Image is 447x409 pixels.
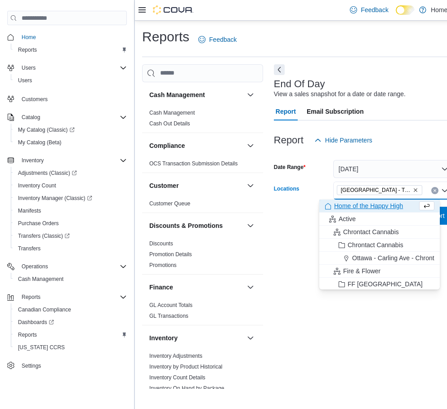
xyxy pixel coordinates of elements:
[149,312,188,320] span: GL Transactions
[14,168,80,178] a: Adjustments (Classic)
[14,75,127,86] span: Users
[18,112,44,123] button: Catalog
[18,155,47,166] button: Inventory
[18,94,51,105] a: Customers
[149,141,243,150] button: Compliance
[11,136,130,149] button: My Catalog (Beta)
[348,240,403,249] span: Chrontact Cannabis
[245,282,256,293] button: Finance
[149,352,202,360] span: Inventory Adjustments
[18,292,127,302] span: Reports
[18,360,45,371] a: Settings
[22,362,41,369] span: Settings
[18,112,127,123] span: Catalog
[149,90,205,99] h3: Cash Management
[14,231,73,241] a: Transfers (Classic)
[11,341,130,354] button: [US_STATE] CCRS
[4,291,130,303] button: Reports
[18,261,52,272] button: Operations
[274,89,406,99] div: View a sales snapshot for a date or date range.
[18,126,75,133] span: My Catalog (Classic)
[14,218,63,229] a: Purchase Orders
[4,359,130,372] button: Settings
[343,267,380,276] span: Fire & Flower
[18,169,77,177] span: Adjustments (Classic)
[14,329,127,340] span: Reports
[195,31,240,49] a: Feedback
[142,28,189,46] h1: Reports
[11,74,130,87] button: Users
[14,180,127,191] span: Inventory Count
[11,167,130,179] a: Adjustments (Classic)
[14,231,127,241] span: Transfers (Classic)
[7,27,127,374] nav: Complex example
[149,283,173,292] h3: Finance
[18,232,70,240] span: Transfers (Classic)
[18,207,41,214] span: Manifests
[274,64,285,75] button: Next
[18,292,44,302] button: Reports
[149,240,173,247] a: Discounts
[14,44,127,55] span: Reports
[22,114,40,121] span: Catalog
[22,293,40,301] span: Reports
[4,92,130,105] button: Customers
[11,230,130,242] a: Transfers (Classic)
[396,5,415,15] input: Dark Mode
[142,300,263,325] div: Finance
[319,226,440,239] button: Chrontact Cannabis
[18,306,71,313] span: Canadian Compliance
[149,374,206,381] span: Inventory Count Details
[18,93,127,104] span: Customers
[149,200,190,207] span: Customer Queue
[337,185,422,195] span: Winnipeg - The Shed District - Fire & Flower
[149,302,192,308] a: GL Account Totals
[18,245,40,252] span: Transfers
[11,179,130,192] button: Inventory Count
[11,303,130,316] button: Canadian Compliance
[149,110,195,116] a: Cash Management
[274,135,304,146] h3: Report
[14,274,127,285] span: Cash Management
[149,364,223,370] a: Inventory by Product Historical
[149,251,192,258] span: Promotion Details
[245,333,256,343] button: Inventory
[14,75,36,86] a: Users
[14,304,75,315] a: Canadian Compliance
[149,333,178,342] h3: Inventory
[14,180,60,191] a: Inventory Count
[14,342,127,353] span: Washington CCRS
[319,278,440,291] button: FF [GEOGRAPHIC_DATA]
[149,240,173,247] span: Discounts
[319,200,440,213] button: Home of the Happy High
[149,160,238,167] span: OCS Transaction Submission Details
[325,136,372,145] span: Hide Parameters
[18,360,127,371] span: Settings
[149,363,223,370] span: Inventory by Product Historical
[346,1,392,19] a: Feedback
[319,213,440,226] button: Active
[149,200,190,207] a: Customer Queue
[149,221,243,230] button: Discounts & Promotions
[149,109,195,116] span: Cash Management
[14,124,127,135] span: My Catalog (Classic)
[209,35,237,44] span: Feedback
[11,217,130,230] button: Purchase Orders
[245,220,256,231] button: Discounts & Promotions
[14,317,58,328] a: Dashboards
[142,238,263,274] div: Discounts & Promotions
[4,62,130,74] button: Users
[431,187,438,194] button: Clear input
[149,262,177,269] span: Promotions
[11,242,130,255] button: Transfers
[413,187,418,193] button: Remove Winnipeg - The Shed District - Fire & Flower from selection in this group
[22,64,36,71] span: Users
[142,158,263,173] div: Compliance
[149,385,224,392] span: Inventory On Hand by Package
[149,120,190,127] a: Cash Out Details
[14,137,65,148] a: My Catalog (Beta)
[142,107,263,133] div: Cash Management
[14,193,127,204] span: Inventory Manager (Classic)
[142,198,263,213] div: Customer
[307,102,364,120] span: Email Subscription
